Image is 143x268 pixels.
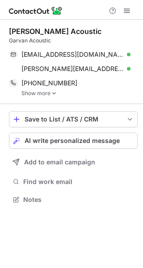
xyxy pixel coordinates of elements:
button: Add to email campaign [9,154,138,170]
span: [EMAIL_ADDRESS][DOMAIN_NAME] [21,50,124,59]
button: Notes [9,193,138,206]
div: [PERSON_NAME] Acoustic [9,27,101,36]
img: ContactOut v5.3.10 [9,5,63,16]
div: Garvan Acoustic [9,37,138,45]
span: Notes [23,196,134,204]
div: Save to List / ATS / CRM [25,116,122,123]
span: [PHONE_NUMBER] [21,79,77,87]
a: Show more [21,90,138,96]
img: - [51,90,57,96]
button: Find work email [9,176,138,188]
button: AI write personalized message [9,133,138,149]
span: [PERSON_NAME][EMAIL_ADDRESS][DOMAIN_NAME] [21,65,124,73]
button: save-profile-one-click [9,111,138,127]
span: Find work email [23,178,134,186]
span: AI write personalized message [25,137,120,144]
span: Add to email campaign [24,159,95,166]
